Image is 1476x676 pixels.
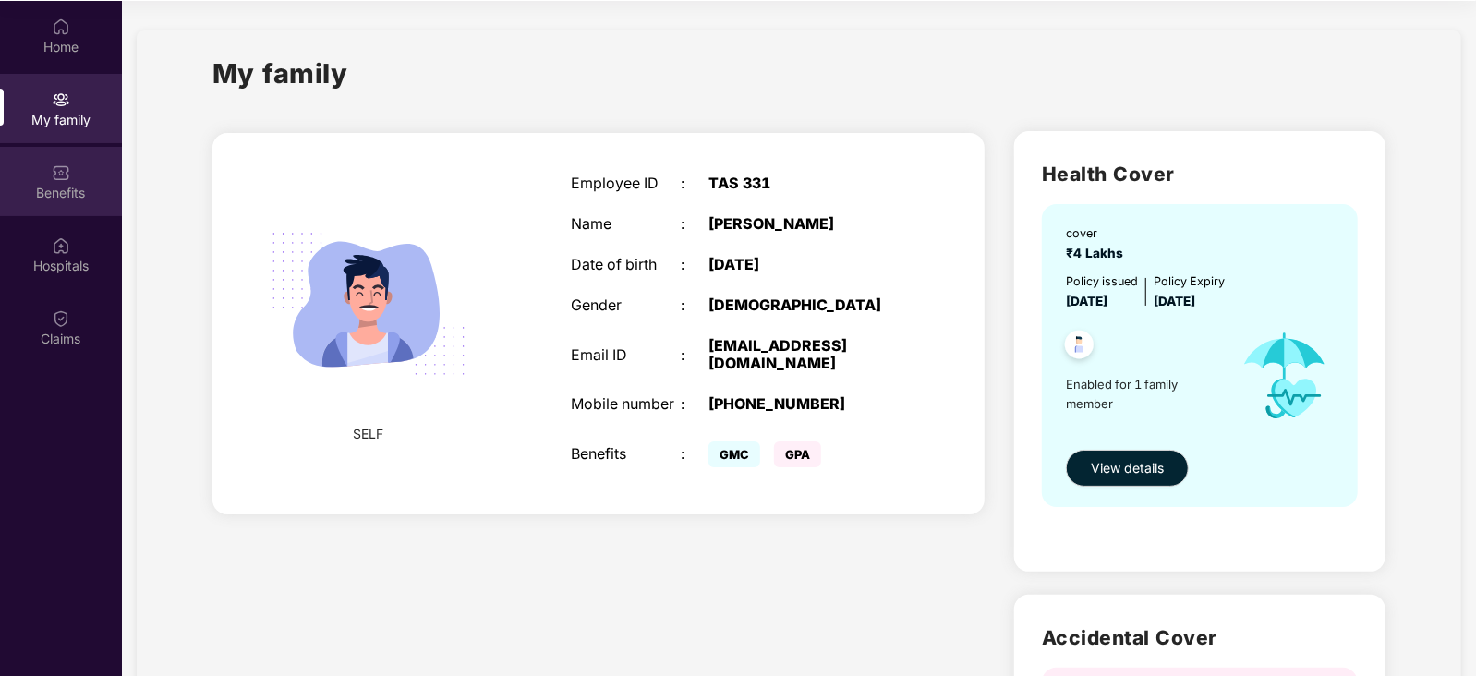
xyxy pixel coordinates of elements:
[682,395,709,413] div: :
[571,256,681,273] div: Date of birth
[571,296,681,314] div: Gender
[1066,450,1189,487] button: View details
[52,236,70,255] img: svg+xml;base64,PHN2ZyBpZD0iSG9zcGl0YWxzIiB4bWxucz0iaHR0cDovL3d3dy53My5vcmcvMjAwMC9zdmciIHdpZHRoPS...
[212,53,348,94] h1: My family
[682,346,709,364] div: :
[354,424,384,444] span: SELF
[682,215,709,233] div: :
[52,309,70,328] img: svg+xml;base64,PHN2ZyBpZD0iQ2xhaW0iIHhtbG5zPSJodHRwOi8vd3d3LnczLm9yZy8yMDAwL3N2ZyIgd2lkdGg9IjIwIi...
[1042,159,1358,189] h2: Health Cover
[708,256,901,273] div: [DATE]
[571,175,681,192] div: Employee ID
[682,296,709,314] div: :
[1042,622,1358,653] h2: Accidental Cover
[1066,294,1107,308] span: [DATE]
[708,441,760,467] span: GMC
[52,163,70,182] img: svg+xml;base64,PHN2ZyBpZD0iQmVuZWZpdHMiIHhtbG5zPSJodHRwOi8vd3d3LnczLm9yZy8yMDAwL3N2ZyIgd2lkdGg9Ij...
[682,445,709,463] div: :
[708,215,901,233] div: [PERSON_NAME]
[774,441,821,467] span: GPA
[1066,375,1225,413] span: Enabled for 1 family member
[571,346,681,364] div: Email ID
[1066,246,1131,260] span: ₹4 Lakhs
[708,395,901,413] div: [PHONE_NUMBER]
[248,184,489,424] img: svg+xml;base64,PHN2ZyB4bWxucz0iaHR0cDovL3d3dy53My5vcmcvMjAwMC9zdmciIHdpZHRoPSIyMjQiIGhlaWdodD0iMT...
[571,445,681,463] div: Benefits
[1091,458,1164,478] span: View details
[571,395,681,413] div: Mobile number
[682,256,709,273] div: :
[708,296,901,314] div: [DEMOGRAPHIC_DATA]
[682,175,709,192] div: :
[708,175,901,192] div: TAS 331
[1057,325,1102,370] img: svg+xml;base64,PHN2ZyB4bWxucz0iaHR0cDovL3d3dy53My5vcmcvMjAwMC9zdmciIHdpZHRoPSI0OC45NDMiIGhlaWdodD...
[1225,312,1345,441] img: icon
[571,215,681,233] div: Name
[52,91,70,109] img: svg+xml;base64,PHN2ZyB3aWR0aD0iMjAiIGhlaWdodD0iMjAiIHZpZXdCb3g9IjAgMCAyMCAyMCIgZmlsbD0ibm9uZSIgeG...
[1066,272,1138,291] div: Policy issued
[708,337,901,372] div: [EMAIL_ADDRESS][DOMAIN_NAME]
[1066,224,1131,243] div: cover
[1154,272,1225,291] div: Policy Expiry
[52,18,70,36] img: svg+xml;base64,PHN2ZyBpZD0iSG9tZSIgeG1sbnM9Imh0dHA6Ly93d3cudzMub3JnLzIwMDAvc3ZnIiB3aWR0aD0iMjAiIG...
[1154,294,1195,308] span: [DATE]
